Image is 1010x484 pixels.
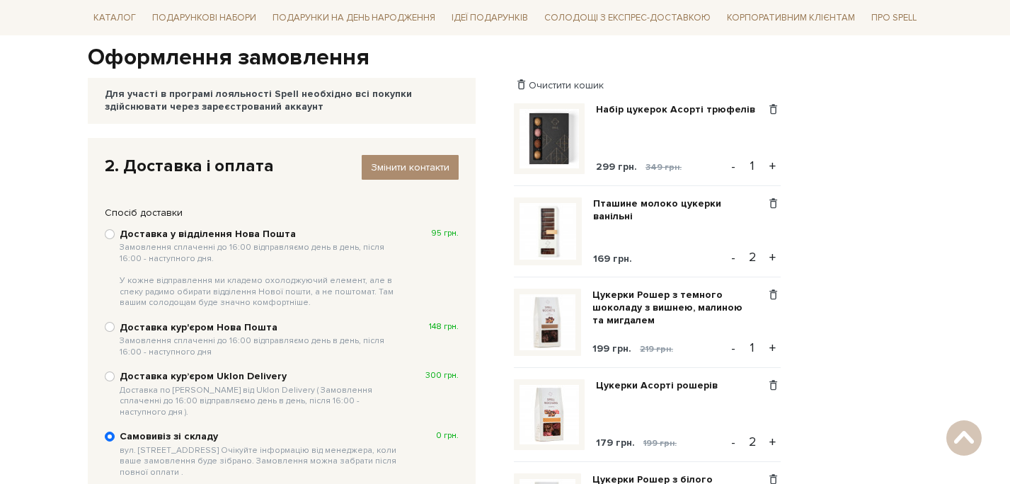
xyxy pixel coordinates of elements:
span: Замовлення сплаченні до 16:00 відправляємо день в день, після 16:00 - наступного дня [120,335,402,357]
span: Каталог [88,7,142,29]
h1: Оформлення замовлення [88,43,923,73]
span: 95 грн. [431,228,459,239]
b: Доставка у відділення Нова Пошта [120,228,402,309]
span: 219 грн. [640,344,673,355]
span: 148 грн. [429,321,459,333]
a: Корпоративним клієнтам [721,6,861,30]
b: Доставка курʼєром Uklon Delivery [120,370,402,417]
span: Про Spell [866,7,922,29]
span: Подарункові набори [147,7,262,29]
div: Для участі в програмі лояльності Spell необхідно всі покупки здійснювати через зареєстрований акк... [105,88,459,113]
img: Набір цукерок Асорті трюфелів [520,109,579,168]
button: + [764,156,781,177]
span: 169 грн. [593,253,632,265]
span: Доставка по [PERSON_NAME] від Uklon Delivery ( Замовлення сплаченні до 16:00 відправляємо день в ... [120,385,402,418]
img: Пташине молоко цукерки ванільні [520,203,576,260]
button: + [764,338,781,359]
span: Ідеї подарунків [446,7,534,29]
span: Подарунки на День народження [267,7,441,29]
a: Цукерки Асорті рошерів [596,379,728,392]
button: + [764,432,781,453]
span: 199 грн. [643,438,677,449]
a: Набір цукерок Асорті трюфелів [596,103,766,116]
a: Солодощі з експрес-доставкою [539,6,716,30]
span: 300 грн. [425,370,459,381]
a: Пташине молоко цукерки ванільні [593,197,766,223]
div: 2. Доставка і оплата [105,155,459,177]
div: Очистити кошик [514,79,781,92]
span: Змінити контакти [371,161,449,173]
img: Цукерки Асорті рошерів [520,385,579,444]
button: - [726,338,740,359]
span: вул. [STREET_ADDRESS] Очікуйте інформацію від менеджера, коли ваше замовлення буде зібрано. Замов... [120,445,402,478]
button: + [764,247,781,268]
button: - [726,247,740,268]
img: Цукерки Рошер з темного шоколаду з вишнею, малиною та мигдалем [520,294,575,350]
span: 199 грн. [592,342,631,355]
b: Самовивіз зі складу [120,430,402,478]
span: 349 грн. [645,162,682,173]
span: Замовлення сплаченні до 16:00 відправляємо день в день, після 16:00 - наступного дня. У кожне від... [120,242,402,309]
span: 179 грн. [596,437,635,449]
button: - [726,432,740,453]
div: Спосіб доставки [98,207,466,219]
span: 299 грн. [596,161,637,173]
a: Цукерки Рошер з темного шоколаду з вишнею, малиною та мигдалем [592,289,766,328]
span: 0 грн. [436,430,459,442]
b: Доставка кур'єром Нова Пошта [120,321,402,357]
button: - [726,156,740,177]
